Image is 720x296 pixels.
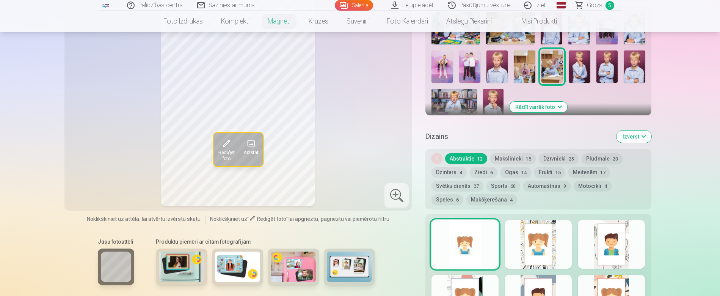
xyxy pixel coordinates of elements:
[555,170,561,175] span: 15
[569,156,574,162] span: 28
[490,153,536,164] button: Mākslinieki15
[300,11,337,32] a: Krūzes
[154,11,212,32] a: Foto izdrukas
[501,11,566,32] a: Visi produkti
[510,197,513,203] span: 4
[259,11,300,32] a: Magnēti
[286,216,289,222] span: "
[243,150,258,156] span: Aizstāt
[486,181,520,191] button: Sports60
[213,133,239,166] button: Rediģēt foto
[539,153,579,164] button: Dzīvnieki28
[431,167,467,178] button: Dzintars4
[582,153,623,164] button: Pludmale20
[102,3,110,8] img: /fa1
[289,216,389,222] span: lai apgrieztu, pagrieztu vai piemērotu filtru
[87,215,201,223] span: Noklikšķiniet uz attēla, lai atvērtu izvērstu skatu
[431,181,483,191] button: Svētku dienās37
[521,170,527,175] span: 14
[437,11,501,32] a: Atslēgu piekariņi
[445,153,487,164] button: Abstraktie12
[563,184,566,189] span: 9
[587,1,602,10] span: Grozs
[600,170,605,175] span: 17
[604,184,607,189] span: 4
[425,131,610,142] h5: Dizains
[153,238,378,246] h6: Produktu piemēri ar citām fotogrāfijām
[247,216,249,222] span: "
[460,170,462,175] span: 4
[509,102,567,112] button: Rādīt vairāk foto
[257,216,286,222] span: Rediģēt foto
[616,131,651,143] button: Izvērst
[98,238,134,246] h6: Jūsu fotoattēli
[378,11,437,32] a: Foto kalendāri
[431,194,463,205] button: Spēles6
[534,167,565,178] button: Frukti15
[574,181,612,191] button: Motocikli4
[568,167,610,178] button: Meitenēm17
[212,11,259,32] a: Komplekti
[210,216,247,222] span: Noklikšķiniet uz
[490,170,493,175] span: 6
[239,133,263,166] button: Aizstāt
[218,150,234,162] span: Rediģēt foto
[613,156,618,162] span: 20
[477,156,483,162] span: 12
[523,181,571,191] button: Automašīnas9
[605,1,614,10] span: 5
[466,194,517,205] button: Makšķerēšana4
[474,184,479,189] span: 37
[526,156,531,162] span: 15
[510,184,516,189] span: 60
[470,167,497,178] button: Ziedi6
[337,11,378,32] a: Suvenīri
[456,197,459,203] span: 6
[500,167,531,178] button: Ogas14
